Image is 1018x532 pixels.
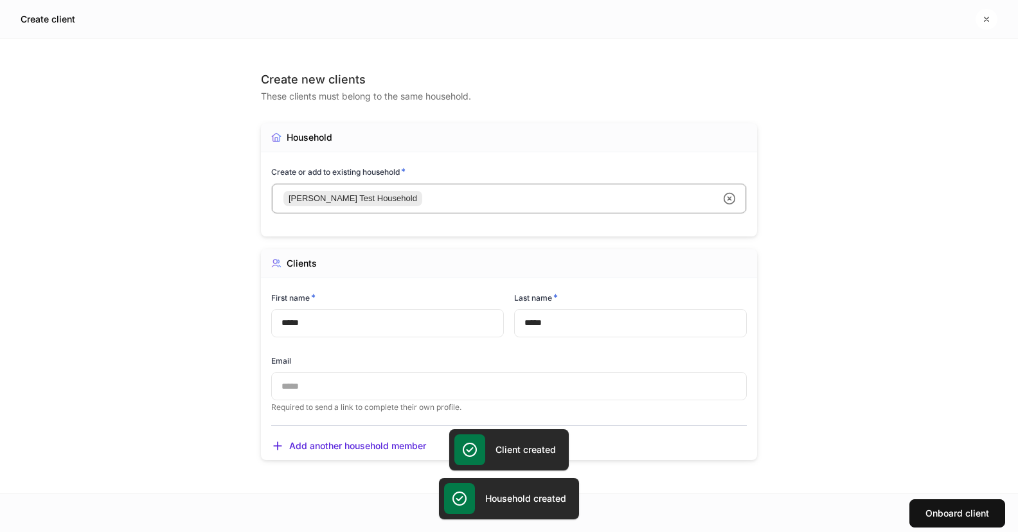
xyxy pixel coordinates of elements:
[271,291,316,304] h6: First name
[485,492,566,505] h5: Household created
[261,72,757,87] div: Create new clients
[271,355,291,367] h6: Email
[287,257,317,270] div: Clients
[514,291,558,304] h6: Last name
[909,499,1005,528] button: Onboard client
[261,87,757,103] div: These clients must belong to the same household.
[271,402,747,412] p: Required to send a link to complete their own profile.
[271,165,406,178] h6: Create or add to existing household
[271,439,426,452] button: Add another household member
[496,443,556,456] h5: Client created
[21,13,75,26] h5: Create client
[287,131,332,144] div: Household
[925,509,989,518] div: Onboard client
